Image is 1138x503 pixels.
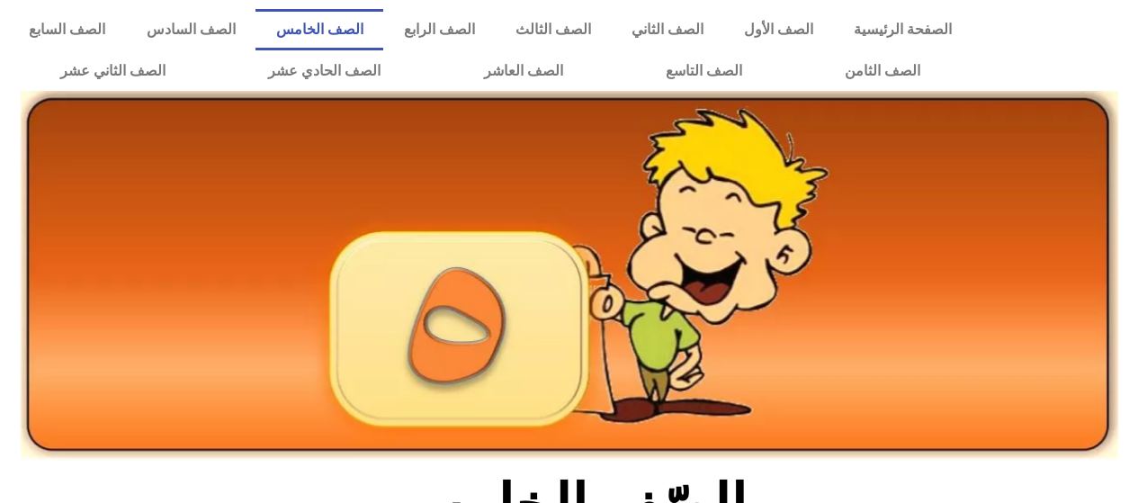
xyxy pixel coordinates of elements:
a: الصف العاشر [433,50,614,92]
a: الصف السادس [126,9,255,50]
a: الصف الرابع [383,9,495,50]
a: الصف الحادي عشر [217,50,432,92]
a: الصفحة الرئيسية [833,9,972,50]
a: الصف التاسع [614,50,793,92]
a: الصف الأول [723,9,833,50]
a: الصف الثاني عشر [9,50,217,92]
a: الصف الثامن [793,50,972,92]
a: الصف الثاني [611,9,723,50]
a: الصف الخامس [255,9,383,50]
a: الصف السابع [9,9,126,50]
a: الصف الثالث [495,9,611,50]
